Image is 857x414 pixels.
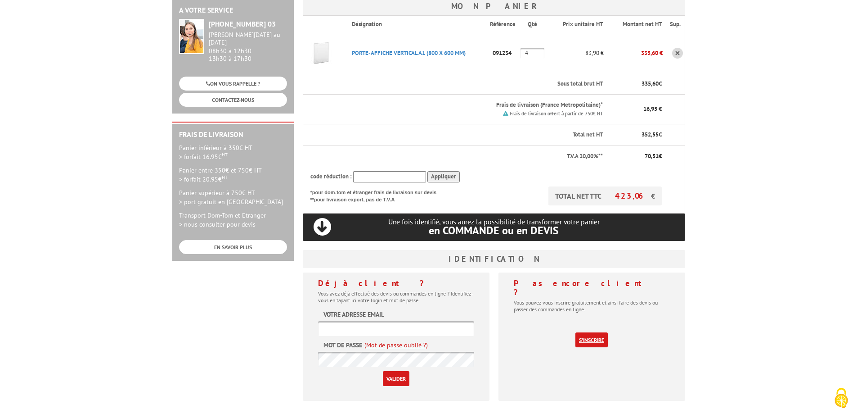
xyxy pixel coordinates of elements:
[209,19,276,28] strong: [PHONE_NUMBER] 03
[310,187,445,203] p: *pour dom-tom et étranger frais de livraison sur devis **pour livraison export, pas de T.V.A
[575,332,608,347] a: S'inscrire
[179,175,228,183] span: > forfait 20.95€
[604,45,663,61] p: 335,60 €
[615,191,651,201] span: 423,06
[323,310,384,319] label: Votre adresse email
[490,45,520,61] p: 091234
[209,31,287,62] div: 08h30 à 12h30 13h30 à 17h30
[323,341,362,350] label: Mot de passe
[179,153,228,161] span: > forfait 16.95€
[179,131,287,139] h2: Frais de Livraison
[555,20,603,29] p: Prix unitaire HT
[830,387,853,409] img: Cookies (fenêtre modale)
[611,20,662,29] p: Montant net HT
[503,111,508,116] img: picto.png
[318,279,474,288] h4: Déjà client ?
[520,16,548,33] th: Qté
[826,383,857,414] button: Cookies (fenêtre modale)
[611,152,662,161] p: €
[179,143,287,161] p: Panier inférieur à 350€ HT
[310,152,603,161] p: T.V.A 20,00%**
[352,101,603,109] p: Frais de livraison (France Metropolitaine)*
[303,35,339,71] img: PORTE-AFFICHE VERTICAL A1 (800 X 600 MM)
[427,171,460,182] input: Appliquer
[514,299,670,313] p: Vous pouvez vous inscrire gratuitement et ainsi faire des devis ou passer des commandes en ligne.
[643,105,662,113] span: 16,95 €
[611,80,662,88] p: €
[179,240,287,254] a: EN SAVOIR PLUS
[179,220,256,228] span: > nous consulter pour devis
[429,223,559,237] span: en COMMANDE ou en DEVIS
[179,211,287,229] p: Transport Dom-Tom et Etranger
[318,290,474,304] p: Vous avez déjà effectué des devis ou commandes en ligne ? Identifiez-vous en tapant ici votre log...
[303,250,685,268] h3: Identification
[383,371,409,386] input: Valider
[179,166,287,184] p: Panier entre 350€ et 750€ HT
[179,6,287,14] h2: A votre service
[611,131,662,139] p: €
[222,174,228,180] sup: HT
[645,152,659,160] span: 70,51
[548,187,662,205] p: TOTAL NET TTC €
[642,131,659,138] span: 352,55
[179,93,287,107] a: CONTACTEZ-NOUS
[222,151,228,158] sup: HT
[179,77,287,91] a: ON VOUS RAPPELLE ?
[179,19,204,54] img: widget-service.jpg
[514,279,670,297] h4: Pas encore client ?
[490,20,520,29] p: Référence
[179,198,283,206] span: > port gratuit en [GEOGRAPHIC_DATA]
[345,73,604,95] th: Sous total brut HT
[663,16,685,33] th: Sup.
[548,45,604,61] p: 83,90 €
[345,16,490,33] th: Désignation
[364,341,428,350] a: (Mot de passe oublié ?)
[209,31,287,46] div: [PERSON_NAME][DATE] au [DATE]
[642,80,659,87] span: 335,60
[310,173,352,180] span: code réduction :
[510,110,603,117] small: Frais de livraison offert à partir de 750€ HT
[303,218,685,236] p: Une fois identifié, vous aurez la possibilité de transformer votre panier
[179,188,287,206] p: Panier supérieur à 750€ HT
[310,131,603,139] p: Total net HT
[352,49,466,57] a: PORTE-AFFICHE VERTICAL A1 (800 X 600 MM)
